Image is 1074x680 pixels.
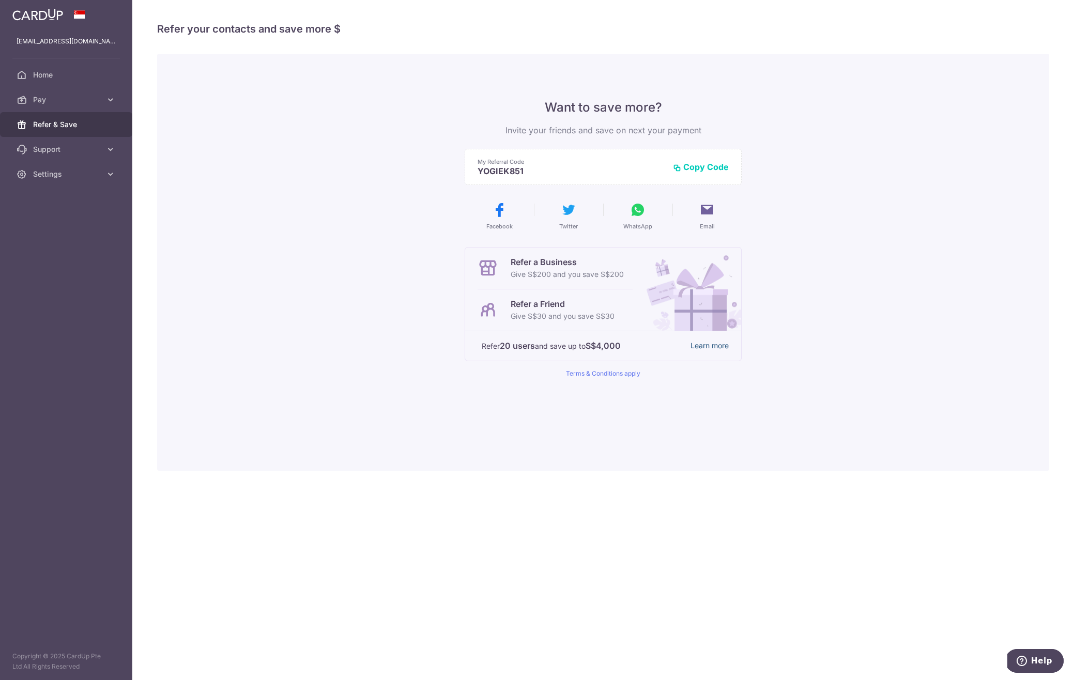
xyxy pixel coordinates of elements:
strong: S$4,000 [586,339,621,352]
span: Twitter [559,222,578,230]
button: Facebook [469,202,530,230]
span: Pay [33,95,101,105]
a: Terms & Conditions apply [566,369,640,377]
button: Copy Code [673,162,729,172]
button: WhatsApp [607,202,668,230]
h4: Refer your contacts and save more $ [157,21,1049,37]
p: Give S$30 and you save S$30 [511,310,615,322]
p: My Referral Code [478,158,665,166]
span: Facebook [486,222,513,230]
img: Refer [637,248,741,331]
img: CardUp [12,8,63,21]
p: Refer a Friend [511,298,615,310]
p: [EMAIL_ADDRESS][DOMAIN_NAME] [17,36,116,47]
span: Settings [33,169,101,179]
a: Learn more [691,339,729,352]
span: Refer & Save [33,119,101,130]
span: Help [24,7,45,17]
p: YOGIEK851 [478,166,665,176]
button: Email [677,202,738,230]
p: Give S$200 and you save S$200 [511,268,624,281]
span: Support [33,144,101,154]
p: Refer and save up to [482,339,682,352]
p: Want to save more? [465,99,742,116]
p: Invite your friends and save on next your payment [465,124,742,136]
span: WhatsApp [623,222,652,230]
iframe: Opens a widget where you can find more information [1007,649,1064,675]
span: Home [33,70,101,80]
strong: 20 users [500,339,535,352]
p: Refer a Business [511,256,624,268]
button: Twitter [538,202,599,230]
span: Email [700,222,715,230]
